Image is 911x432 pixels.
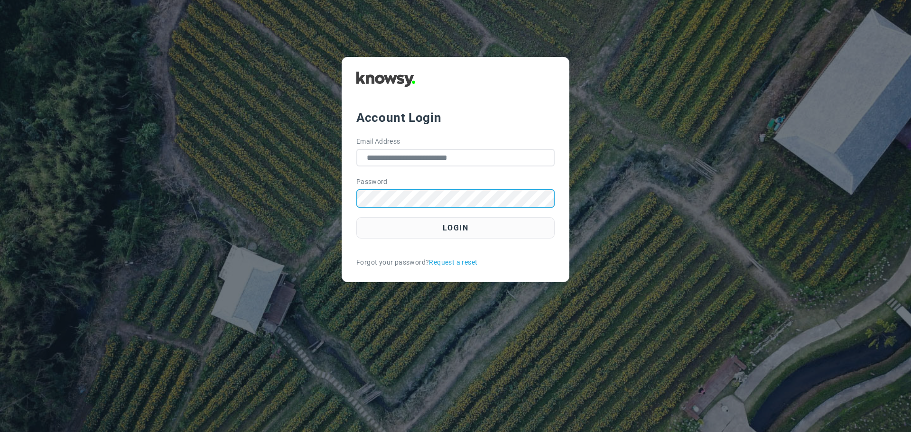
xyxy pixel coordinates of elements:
[356,137,400,147] label: Email Address
[356,109,555,126] div: Account Login
[356,257,555,267] div: Forgot your password?
[429,257,477,267] a: Request a reset
[356,177,388,187] label: Password
[356,217,555,239] button: Login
